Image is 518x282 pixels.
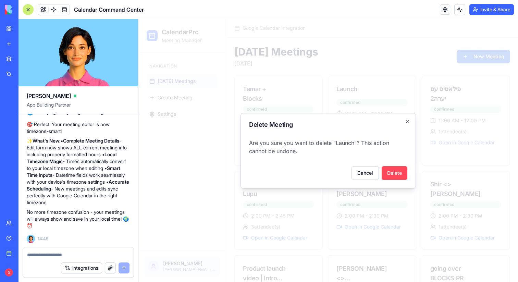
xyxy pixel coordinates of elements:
span: 14:49 [38,236,48,242]
p: ✨ • - Edit form now shows ALL current meeting info including properly formatted hours • - Times a... [27,137,130,206]
button: Delete [243,147,269,161]
span: [PERSON_NAME] [27,92,71,100]
img: logo [5,5,47,14]
button: Cancel [213,147,241,161]
p: 🎯 Perfect! Your meeting editor is now timezone-smart! [27,121,130,135]
p: No more timezone confusion - your meetings will always show and save in your local time! 🌍⏰ [27,209,130,229]
strong: What's New: [33,138,61,144]
span: App Building Partner [27,101,130,114]
button: Integrations [61,262,102,273]
h2: Delete Meeting [111,102,269,109]
h1: Calendar Command Center [74,5,144,14]
span: S [5,268,13,277]
strong: Complete Meeting Details [63,138,119,144]
p: Are you sure you want to delete " Launch "? This action cannot be undone. [111,120,269,136]
button: Invite & Share [469,4,514,15]
img: Ella_00000_wcx2te.png [27,235,35,243]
